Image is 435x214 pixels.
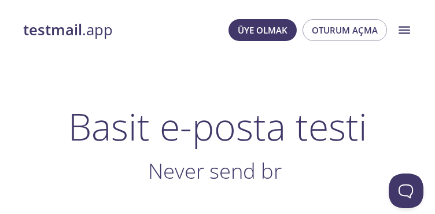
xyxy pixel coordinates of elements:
[228,19,297,41] button: Üye olmak
[390,16,419,45] button: menü
[23,20,113,40] a: testmail.app
[23,20,82,40] font: testmail
[82,20,113,40] font: .app
[238,24,287,36] font: Üye olmak
[303,19,387,41] button: Oturum açma
[68,101,367,152] font: Basit e-posta testi
[389,174,423,208] iframe: Help Scout Beacon - Open
[148,156,282,185] span: Never send br
[312,24,378,36] font: Oturum açma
